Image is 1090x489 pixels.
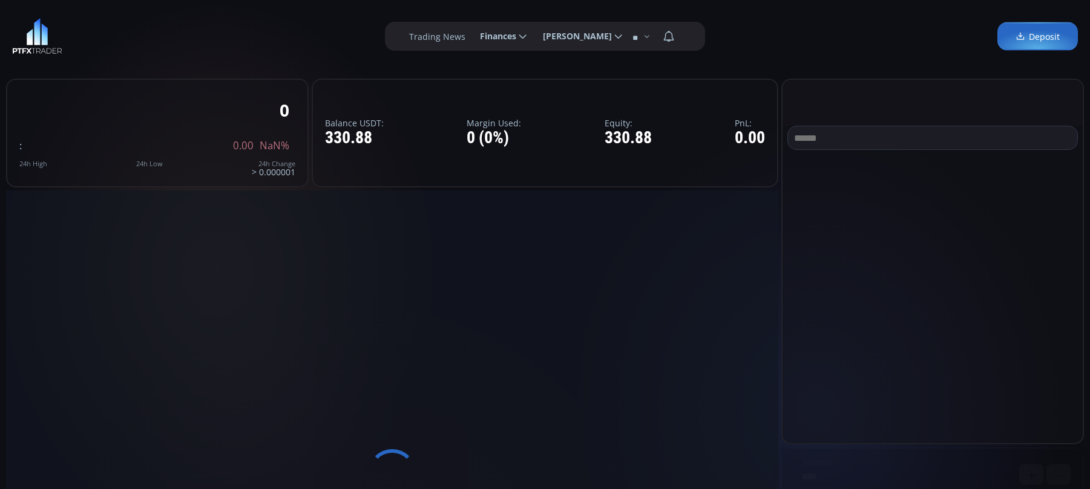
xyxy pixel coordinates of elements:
[534,24,612,48] span: [PERSON_NAME]
[19,160,47,167] div: 24h High
[136,160,163,167] div: 24h Low
[325,129,384,147] div: 330.88
[467,129,521,147] div: 0 (0%)
[605,118,652,128] label: Equity:
[325,118,384,128] label: Balance USDT:
[233,140,254,151] span: 0.00
[280,101,289,120] div: 0
[252,160,295,167] div: 24h Change
[605,129,652,147] div: 330.88
[997,22,1078,51] a: Deposit
[409,30,465,43] label: Trading News
[19,138,22,152] span: :
[1016,30,1060,43] span: Deposit
[467,118,521,128] label: Margin Used:
[735,129,765,147] div: 0.00
[735,118,765,128] label: PnL:
[12,18,62,54] img: LOGO
[260,140,289,151] span: NaN%
[471,24,516,48] span: Finances
[252,160,295,176] div: > 0.000001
